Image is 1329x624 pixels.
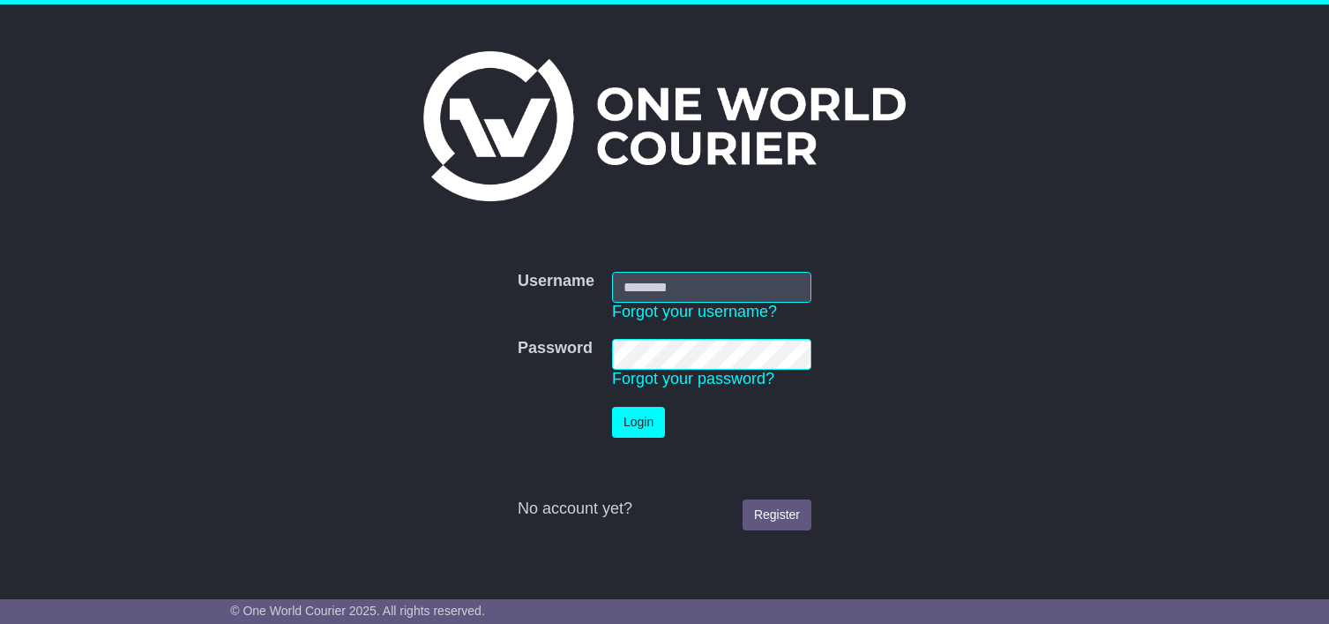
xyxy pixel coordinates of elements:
[423,51,905,201] img: One World
[518,272,594,291] label: Username
[743,500,811,530] a: Register
[612,370,774,387] a: Forgot your password?
[612,407,665,438] button: Login
[612,303,777,320] a: Forgot your username?
[518,500,811,519] div: No account yet?
[518,339,593,358] label: Password
[230,604,485,618] span: © One World Courier 2025. All rights reserved.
